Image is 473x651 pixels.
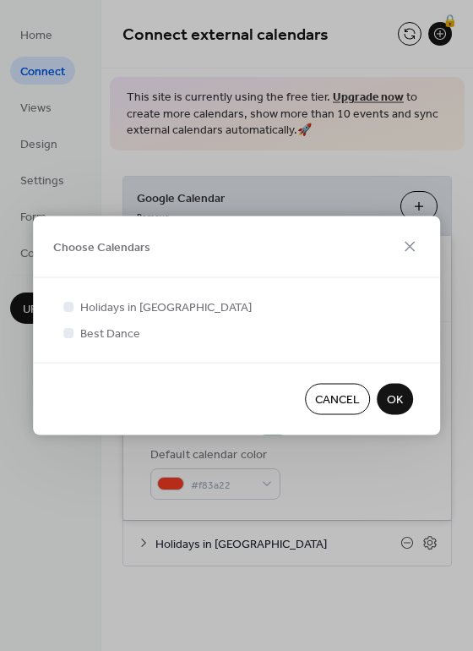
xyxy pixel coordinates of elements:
[80,325,140,343] span: Best Dance
[377,384,413,415] button: OK
[387,391,403,409] span: OK
[315,391,360,409] span: Cancel
[305,384,370,415] button: Cancel
[53,239,150,257] span: Choose Calendars
[80,299,252,317] span: Holidays in [GEOGRAPHIC_DATA]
